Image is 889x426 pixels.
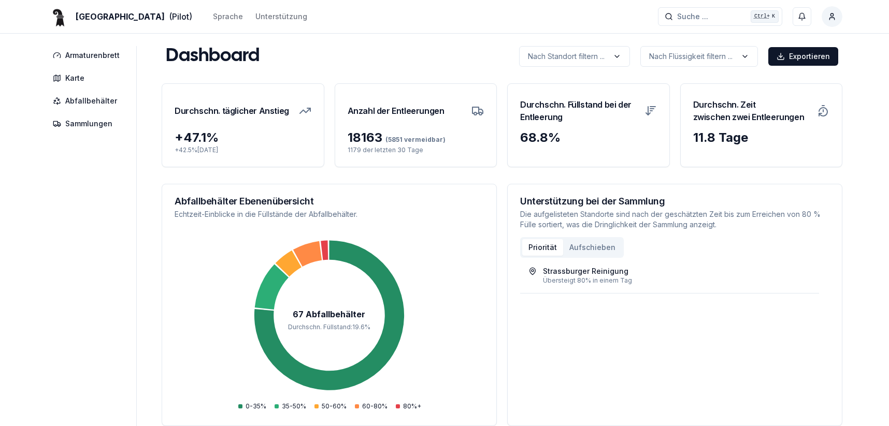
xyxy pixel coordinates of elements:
span: (Pilot) [169,10,192,23]
button: Priorität [522,239,563,256]
div: Übersteigt 80% in einem Tag [543,276,811,285]
div: 18163 [348,129,484,146]
tspan: 67 Abfallbehälter [293,310,366,319]
div: 35-50% [275,402,306,410]
a: [GEOGRAPHIC_DATA](Pilot) [47,10,192,23]
button: label [519,46,630,67]
div: Strassburger Reinigung [543,266,628,276]
button: Suche ...Ctrl+K [658,7,782,26]
h3: Durchschn. Zeit zwischen zwei Entleerungen [693,96,811,125]
a: Karte [47,69,130,87]
h3: Abfallbehälter Ebenenübersicht [175,197,484,206]
tspan: Durchschn. Füllstand : 19.6 % [288,323,370,331]
div: 60-80% [355,402,388,410]
div: 0-35% [238,402,266,410]
div: 11.8 Tage [693,129,830,146]
button: label [640,46,758,67]
a: Armaturenbrett [47,46,130,65]
p: Nach Flüssigkeit filtern ... [649,51,733,62]
a: Sammlungen [47,114,130,133]
div: + 47.1 % [175,129,311,146]
a: Abfallbehälter [47,92,130,110]
p: + 42.5 % [DATE] [175,146,311,154]
h1: Dashboard [166,46,260,67]
h3: Anzahl der Entleerungen [348,96,444,125]
span: [GEOGRAPHIC_DATA] [76,10,165,23]
h3: Durchschn. täglicher Anstieg [175,96,289,125]
p: Echtzeit-Einblicke in die Füllstände der Abfallbehälter. [175,209,484,219]
span: Armaturenbrett [65,50,120,61]
a: Unterstützung [255,10,307,23]
button: Aufschieben [563,239,622,256]
span: Abfallbehälter [65,96,117,106]
p: Die aufgelisteten Standorte sind nach der geschätzten Zeit bis zum Erreichen von 80 % Fülle sorti... [520,209,829,230]
img: Basel Logo [47,4,71,29]
span: Suche ... [677,11,708,22]
a: Strassburger ReinigungÜbersteigt 80% in einem Tag [528,266,811,285]
h3: Durchschn. Füllstand bei der Entleerung [520,96,638,125]
div: 68.8 % [520,129,657,146]
div: 50-60% [314,402,347,410]
p: Nach Standort filtern ... [528,51,605,62]
div: Sprache [213,11,243,22]
h3: Unterstützung bei der Sammlung [520,197,829,206]
button: Exportieren [768,47,838,66]
button: Sprache [213,10,243,23]
p: 1179 der letzten 30 Tage [348,146,484,154]
span: (5851 vermeidbar) [382,136,446,143]
span: Sammlungen [65,119,112,129]
div: 80%+ [396,402,421,410]
span: Karte [65,73,84,83]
